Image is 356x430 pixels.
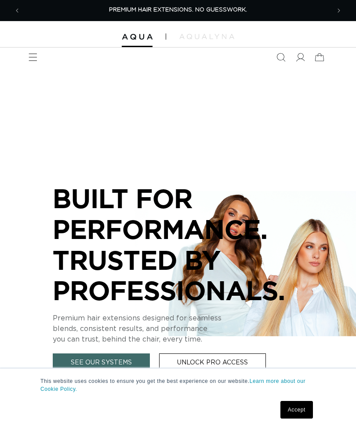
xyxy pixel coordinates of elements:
summary: Search [271,48,291,67]
p: This website uses cookies to ensure you get the best experience on our website. [40,377,316,393]
span: PREMIUM HAIR EXTENSIONS. NO GUESSWORK. [109,7,247,13]
a: Accept [280,401,313,419]
summary: Menu [23,48,43,67]
img: aqualyna.com [179,34,234,39]
a: See Our Systems [53,353,150,372]
button: Previous announcement [7,1,27,20]
a: Unlock Pro Access [159,353,266,372]
p: BUILT FOR PERFORMANCE. TRUSTED BY PROFESSIONALS. [53,183,303,305]
button: Next announcement [329,1,349,20]
img: Aqua Hair Extensions [122,34,153,40]
p: Premium hair extensions designed for seamless blends, consistent results, and performance you can... [53,313,303,345]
